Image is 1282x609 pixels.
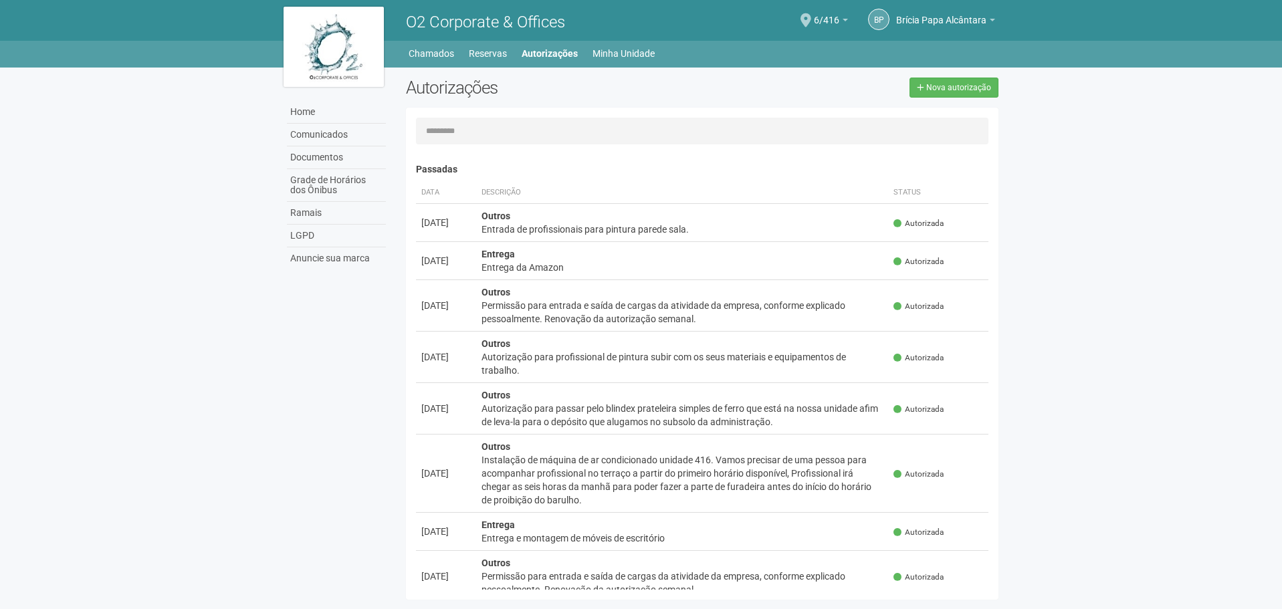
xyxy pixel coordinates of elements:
strong: Outros [482,441,510,452]
a: Ramais [287,202,386,225]
strong: Entrega [482,519,515,530]
span: Autorizada [893,301,944,312]
span: Autorizada [893,218,944,229]
span: Nova autorização [926,83,991,92]
div: [DATE] [421,525,471,538]
span: O2 Corporate & Offices [406,13,565,31]
span: Autorizada [893,404,944,415]
a: Nova autorização [910,78,998,98]
strong: Outros [482,558,510,568]
div: [DATE] [421,350,471,364]
strong: Entrega [482,249,515,259]
th: Status [888,182,988,204]
a: Autorizações [522,44,578,63]
a: BP [868,9,889,30]
div: Permissão para entrada e saída de cargas da atividade da empresa, conforme explicado pessoalmente... [482,299,883,326]
a: LGPD [287,225,386,247]
div: Entrega da Amazon [482,261,883,274]
span: Autorizada [893,469,944,480]
span: Autorizada [893,256,944,267]
a: 6/416 [814,17,848,27]
th: Data [416,182,476,204]
div: Permissão para entrada e saída de cargas da atividade da empresa, conforme explicado pessoalmente... [482,570,883,596]
span: Brícia Papa Alcântara [896,2,986,25]
span: Autorizada [893,527,944,538]
strong: Outros [482,287,510,297]
a: Anuncie sua marca [287,247,386,269]
a: Documentos [287,146,386,169]
a: Home [287,101,386,124]
h2: Autorizações [406,78,692,98]
div: [DATE] [421,570,471,583]
h4: Passadas [416,164,989,174]
a: Comunicados [287,124,386,146]
th: Descrição [476,182,889,204]
div: Autorização para profissional de pintura subir com os seus materiais e equipamentos de trabalho. [482,350,883,377]
a: Chamados [409,44,454,63]
div: Entrega e montagem de móveis de escritório [482,531,883,545]
span: 6/416 [814,2,839,25]
div: Instalação de máquina de ar condicionado unidade 416. Vamos precisar de uma pessoa para acompanha... [482,453,883,507]
div: [DATE] [421,216,471,229]
div: Entrada de profissionais para pintura parede sala. [482,223,883,236]
div: [DATE] [421,299,471,312]
a: Grade de Horários dos Ônibus [287,169,386,202]
strong: Outros [482,390,510,400]
div: [DATE] [421,467,471,480]
span: Autorizada [893,572,944,583]
a: Minha Unidade [593,44,655,63]
span: Autorizada [893,352,944,364]
div: [DATE] [421,402,471,415]
div: Autorização para passar pelo blindex prateleira simples de ferro que está na nossa unidade afim d... [482,402,883,429]
strong: Outros [482,211,510,221]
a: Brícia Papa Alcântara [896,17,995,27]
div: [DATE] [421,254,471,267]
img: logo.jpg [284,7,384,87]
a: Reservas [469,44,507,63]
strong: Outros [482,338,510,349]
